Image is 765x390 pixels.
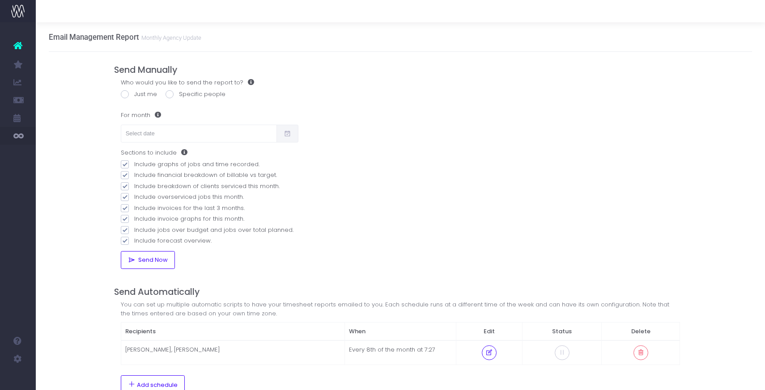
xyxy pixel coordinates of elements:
label: Just me [121,90,157,99]
label: Who would you like to send the report to? [121,78,254,87]
small: Monthly Agency Update [139,33,201,42]
label: Include jobs over budget and jobs over total planned. [121,226,298,235]
label: Specific people [166,90,225,99]
div: You can set up multiple automatic scripts to have your timesheet reports emailed to you. Each sch... [121,300,680,318]
label: For month [121,106,161,124]
input: Select date [121,125,277,143]
td: [PERSON_NAME], [PERSON_NAME] [121,340,344,365]
th: Edit [456,323,522,341]
label: Sections to include [121,148,187,157]
h4: Send Manually [114,65,687,75]
span: Add schedule [137,382,178,389]
h3: Email Management Report [49,33,201,42]
th: Recipients [121,323,344,341]
label: Include invoice graphs for this month. [121,214,298,223]
button: Send Now [121,251,175,269]
img: images/default_profile_image.png [11,372,25,386]
label: Include breakdown of clients serviced this month. [121,182,298,191]
th: When [344,323,456,341]
th: Delete [602,323,680,341]
th: Status [522,323,602,341]
label: Include invoices for the last 3 months. [121,204,298,213]
h4: Send Automatically [114,287,687,297]
label: Include forecast overview. [121,236,298,245]
span: Send Now [136,256,168,264]
label: Include overserviced jobs this month. [121,193,298,201]
label: Include financial breakdown of billable vs target. [121,171,298,180]
label: Include graphs of jobs and time recorded. [121,160,298,169]
td: Every 8th of the month at 7:27 [344,340,456,365]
